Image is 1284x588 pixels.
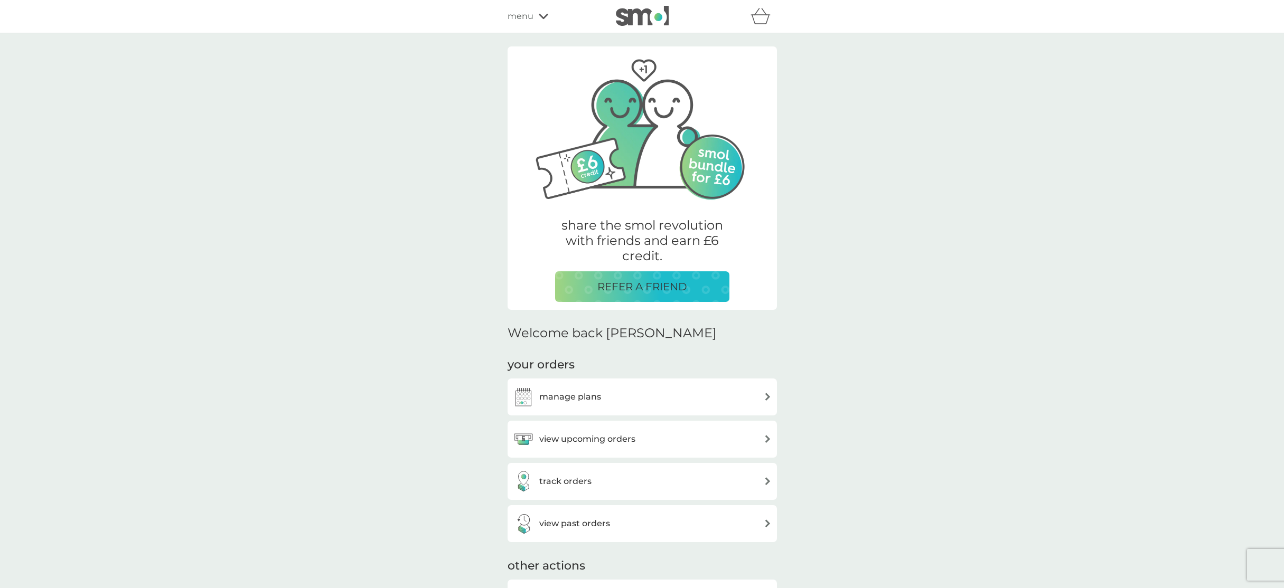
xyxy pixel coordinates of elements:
img: arrow right [764,435,772,443]
button: REFER A FRIEND [555,271,729,302]
img: arrow right [764,519,772,527]
img: Two friends, one with their arm around the other. [523,46,761,205]
a: Two friends, one with their arm around the other.share the smol revolution with friends and earn ... [508,48,777,310]
span: menu [508,10,533,23]
p: REFER A FRIEND [597,278,687,295]
h3: your orders [508,357,575,373]
h2: Welcome back [PERSON_NAME] [508,326,717,341]
img: arrow right [764,393,772,401]
div: basket [751,6,777,27]
h3: manage plans [539,390,601,404]
img: smol [616,6,669,26]
h3: other actions [508,558,585,574]
h3: track orders [539,475,592,488]
h3: view upcoming orders [539,432,635,446]
img: arrow right [764,477,772,485]
h3: view past orders [539,517,610,530]
p: share the smol revolution with friends and earn £6 credit. [555,218,729,263]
